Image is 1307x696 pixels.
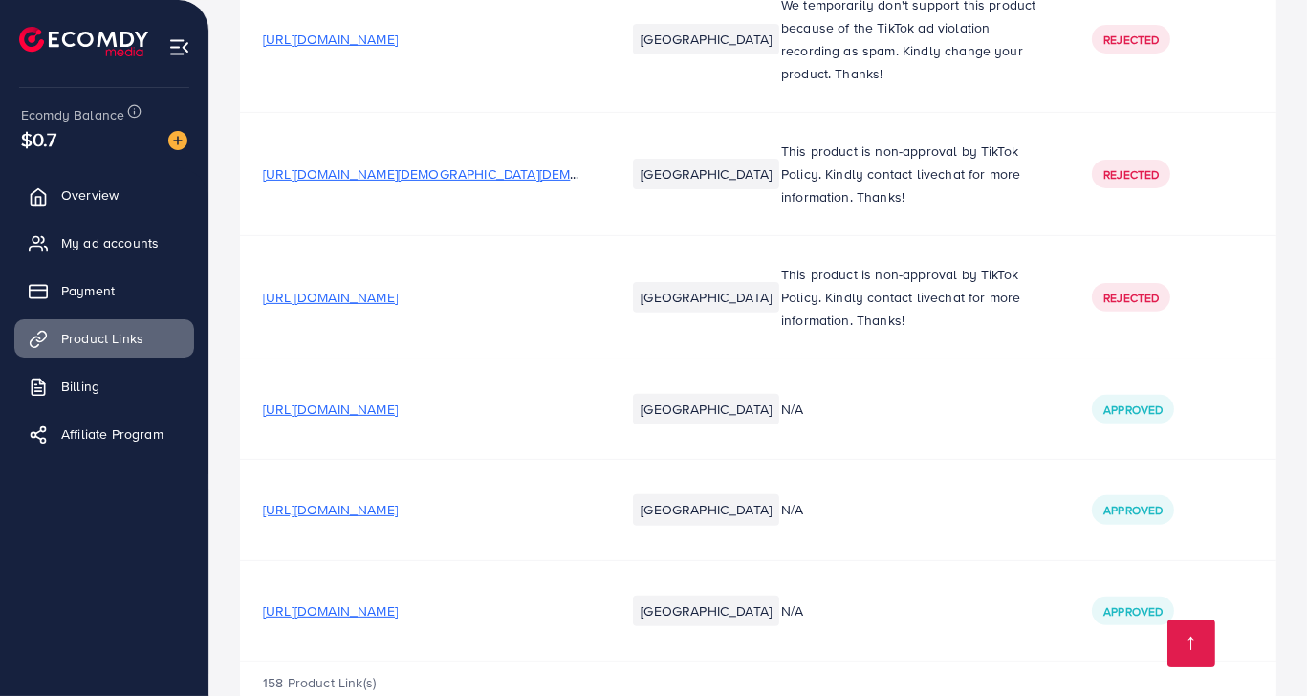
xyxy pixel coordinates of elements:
[168,36,190,58] img: menu
[263,164,681,184] span: [URL][DOMAIN_NAME][DEMOGRAPHIC_DATA][DEMOGRAPHIC_DATA]
[781,140,1046,208] p: This product is non-approval by TikTok Policy. Kindly contact livechat for more information. Thanks!
[1226,610,1293,682] iframe: Chat
[633,394,779,424] li: [GEOGRAPHIC_DATA]
[61,281,115,300] span: Payment
[61,185,119,205] span: Overview
[14,224,194,262] a: My ad accounts
[21,125,57,153] span: $0.7
[263,288,398,307] span: [URL][DOMAIN_NAME]
[263,601,398,620] span: [URL][DOMAIN_NAME]
[61,329,143,348] span: Product Links
[633,494,779,525] li: [GEOGRAPHIC_DATA]
[263,673,376,692] span: 158 Product Link(s)
[61,233,159,252] span: My ad accounts
[14,176,194,214] a: Overview
[633,596,779,626] li: [GEOGRAPHIC_DATA]
[61,424,163,444] span: Affiliate Program
[14,415,194,453] a: Affiliate Program
[781,400,803,419] span: N/A
[14,319,194,358] a: Product Links
[1103,166,1159,183] span: Rejected
[263,30,398,49] span: [URL][DOMAIN_NAME]
[168,131,187,150] img: image
[21,105,124,124] span: Ecomdy Balance
[19,27,148,56] img: logo
[1103,502,1163,518] span: Approved
[781,263,1046,332] p: This product is non-approval by TikTok Policy. Kindly contact livechat for more information. Thanks!
[61,377,99,396] span: Billing
[1103,290,1159,306] span: Rejected
[14,272,194,310] a: Payment
[1103,603,1163,620] span: Approved
[633,159,779,189] li: [GEOGRAPHIC_DATA]
[633,282,779,313] li: [GEOGRAPHIC_DATA]
[1103,32,1159,48] span: Rejected
[1103,402,1163,418] span: Approved
[14,367,194,405] a: Billing
[263,500,398,519] span: [URL][DOMAIN_NAME]
[781,500,803,519] span: N/A
[263,400,398,419] span: [URL][DOMAIN_NAME]
[781,601,803,620] span: N/A
[633,24,779,54] li: [GEOGRAPHIC_DATA]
